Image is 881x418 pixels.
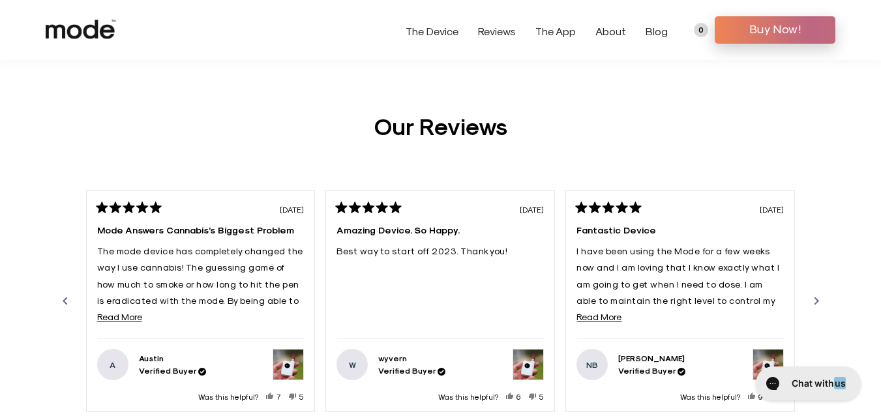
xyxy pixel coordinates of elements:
a: Reviews [478,25,516,37]
iframe: Gorgias live chat messenger [749,362,868,405]
a: The App [535,25,576,37]
span: Read More [97,311,142,322]
strong: A [97,349,128,380]
div: Fantastic Device [576,223,784,237]
div: Review Carousel [50,190,832,413]
li: Slide 3 [560,190,800,412]
button: Read More [576,308,784,325]
span: [DATE] [520,205,544,214]
button: Next [801,286,832,317]
span: Was this helpful? [198,392,258,401]
span: Was this helpful? [438,392,498,401]
strong: Austin [139,353,164,363]
button: 5 [529,391,544,401]
button: 7 [266,391,281,401]
div: Verified Buyer [618,365,685,377]
span: Read More [576,311,621,322]
div: Amazing device. So happy. [336,223,544,237]
h2: Our Reviews [26,115,855,138]
strong: wyvern [378,353,407,363]
a: View Mode Device [513,349,544,380]
a: 0 [694,23,708,37]
p: The mode device has completely changed the way I use cannabis! The guessing game of how much to s... [97,243,305,391]
p: Best way to start off 2023. Thank you! [336,243,544,259]
div: Verified Buyer [378,365,445,377]
button: 6 [506,391,521,401]
button: Previous [50,286,81,317]
div: Verified Buyer [139,365,206,377]
button: 5 [289,391,304,401]
button: Read More [97,308,305,325]
a: Blog [646,25,668,37]
li: Slide 1 [81,190,321,412]
strong: W [336,349,368,380]
strong: NB [576,349,608,380]
p: I have been using the Mode for a few weeks now and I am loving that I know exactly what I am goin... [576,243,784,374]
div: Mode answers cannabis’s biggest problem [97,223,305,237]
a: Buy Now! [715,16,835,44]
li: Slide 2 [320,190,560,412]
span: [DATE] [280,205,304,214]
strong: [PERSON_NAME] [618,353,685,363]
a: The Device [406,25,458,37]
span: [DATE] [760,205,784,214]
span: Was this helpful? [680,392,740,401]
a: About [595,25,626,37]
a: View Mode Device [273,349,304,380]
a: View Mode Device [753,349,784,380]
button: 9 [748,391,763,401]
span: Buy Now! [724,19,826,38]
